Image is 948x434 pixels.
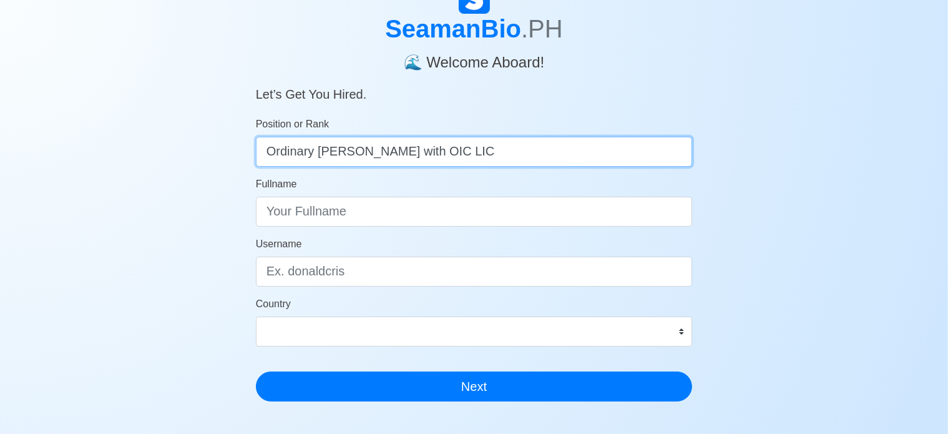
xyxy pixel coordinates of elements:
span: .PH [521,15,563,42]
input: Ex. donaldcris [256,257,693,287]
input: Your Fullname [256,197,693,227]
span: Position or Rank [256,119,329,129]
label: Country [256,297,291,312]
span: Fullname [256,179,297,189]
input: ex. 2nd Officer w/Master License [256,137,693,167]
h1: SeamanBio [256,14,693,44]
span: Username [256,239,302,249]
button: Next [256,372,693,402]
h4: 🌊 Welcome Aboard! [256,44,693,72]
h5: Let’s Get You Hired. [256,72,693,102]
